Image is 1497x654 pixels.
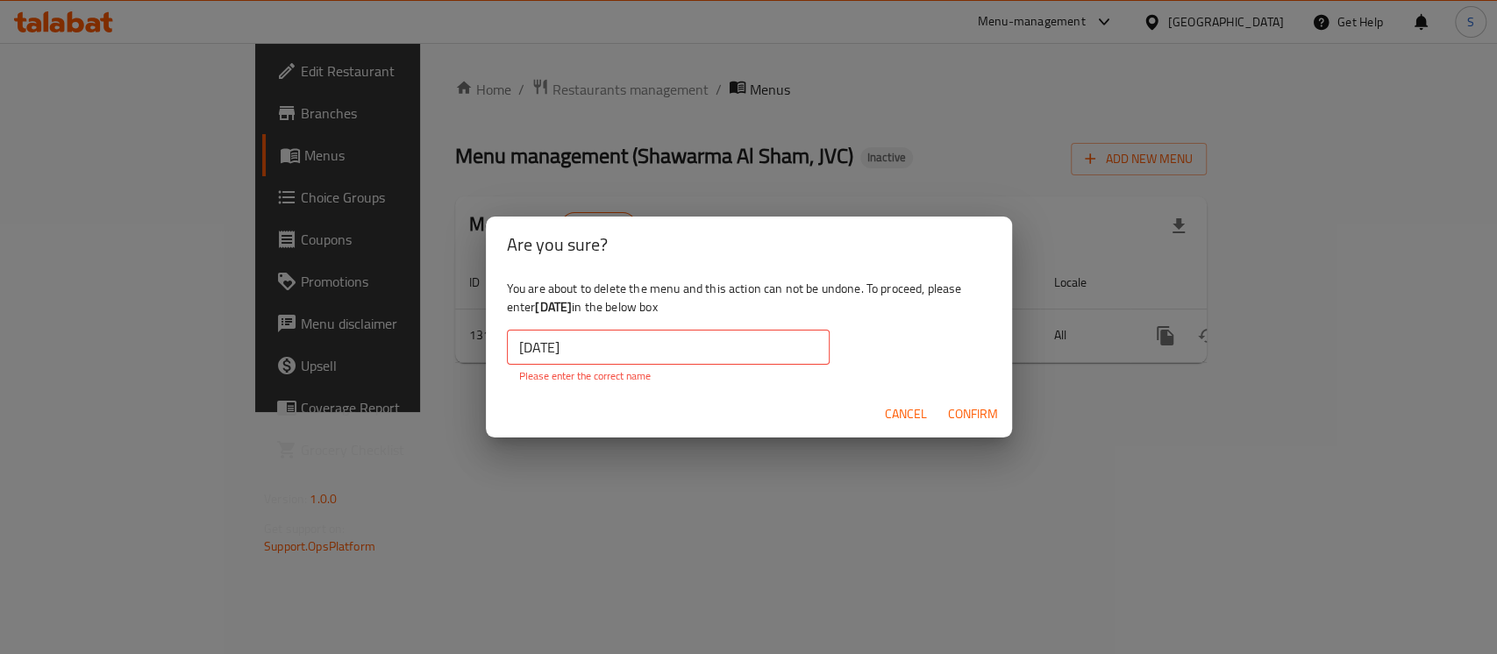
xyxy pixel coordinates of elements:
[507,231,991,259] h2: Are you sure?
[535,295,572,318] b: [DATE]
[948,403,998,425] span: Confirm
[885,403,927,425] span: Cancel
[878,398,934,430] button: Cancel
[486,273,1012,390] div: You are about to delete the menu and this action can not be undone. To proceed, please enter in t...
[519,368,817,384] p: Please enter the correct name
[941,398,1005,430] button: Confirm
